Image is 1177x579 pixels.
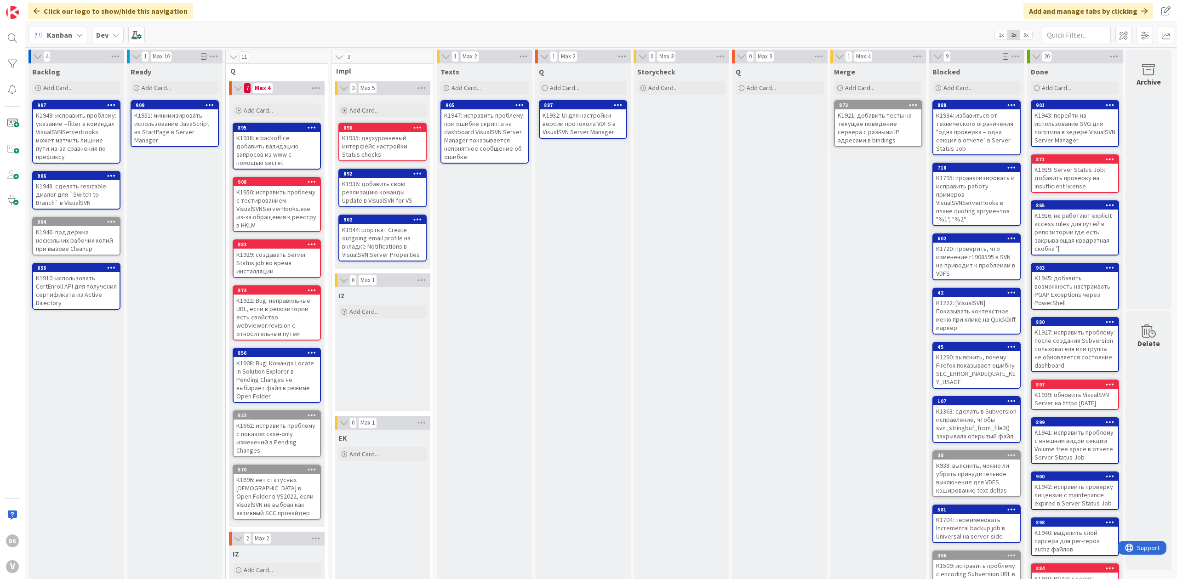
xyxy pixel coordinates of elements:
[1036,381,1118,388] div: 897
[1032,380,1118,409] div: 897K1939: обновить VisualSVN Server на httpd [DATE]
[747,84,776,92] span: Add Card...
[238,350,320,356] div: 856
[33,172,120,180] div: 906
[937,289,1020,296] div: 42
[1032,426,1118,463] div: K1941: исправить проблему с внешним видом секции Volume free space в отчете Server Status Job
[845,51,852,62] span: 1
[244,533,251,544] span: 2
[932,450,1021,497] a: 38K938: выяснить, можно ли убрать принудительное выключение для VDFS кэширование text deltas
[1036,319,1118,325] div: 880
[933,505,1020,542] div: 581K1704: переименовать Incremental backup job в Universal на server-side
[1032,101,1118,146] div: 901K1943: перейти на использование SVG для логотипа в хедере VisualSVN Server Manager
[540,101,626,138] div: 887K1932: UI для настройки версии протокола VDFS в VisualSVN Server Manager
[234,349,320,357] div: 856
[32,171,120,210] a: 906K1948: сделать resizable диалог для `Switch to Branch` в VisualSVN
[1036,519,1118,526] div: 898
[339,216,426,224] div: 902
[1031,100,1119,147] a: 901K1943: перейти на использование SVG для логотипа в хедере VisualSVN Server Manager
[233,285,321,341] a: 874K1922: Bug: неправильные URL, если в репозитории есть свойство webviewer:revision с относитель...
[234,240,320,249] div: 882
[441,109,528,163] div: K1947: исправить проблему: при ошибке скрипта на dashboard VisualSVN Server Manager показывается ...
[1042,51,1052,62] span: 20
[43,51,51,62] span: 4
[540,109,626,138] div: K1932: UI для настройки версии протокола VDFS в VisualSVN Server Manager
[1032,518,1118,527] div: 898
[234,124,320,169] div: 895K1938: в backoffice добавить валидацию запросов из www с помощью secret
[153,54,170,59] div: Max 10
[33,172,120,209] div: 906K1948: сделать resizable диалог для `Switch to Branch` в VisualSVN
[933,460,1020,496] div: K938: выяснить, можно ли убрать принудительное выключение для VDFS кэширование text deltas
[234,411,320,456] div: 522K1662: исправить проблему с показом case-only изменений в Pending Changes
[33,101,120,163] div: 907K1949: исправить проблему: указание --filter в командах VisualSVNServerHooks может матчить лиш...
[933,397,1020,442] div: 107K1363: сделать в Subversion исправление, чтобы svn_stringbuf_from_file2() закрывала открытый файл
[33,218,120,255] div: 904K1946: поддержка нескольких рабочих копий при вызове Cleanup
[440,100,529,164] a: 905K1947: исправить проблему: при ошибке скрипта на dashboard VisualSVN Server Manager показывает...
[255,86,271,91] div: Max 4
[1036,565,1118,572] div: 884
[238,466,320,473] div: 570
[37,219,120,225] div: 904
[441,101,528,163] div: 905K1947: исправить проблему: при ошибке скрипта на dashboard VisualSVN Server Manager показывает...
[234,474,320,519] div: K1696: нет статусных [DEMOGRAPHIC_DATA] в Open Folder в VS2022, если VisualSVN не выбран как акти...
[1137,338,1160,349] div: Delete
[933,234,1020,279] div: 602K1720: проверить, что изменение r1908595 в SVN не приводит к проблемам в VDFS
[339,224,426,261] div: K1944: шорткат Create outgoing email profile на вкладке Notifications в VisualSVN Server Properties
[1032,418,1118,426] div: 899
[131,101,218,146] div: 909K1951: минимизировать использование JavaScript на StartPage в Server Manager
[933,397,1020,405] div: 107
[234,186,320,231] div: K1950: исправить проблему с тестированием VisualSVNServerHooks.exe из-за обращения к реестру в HKLM
[339,170,426,178] div: 892
[544,102,626,108] div: 887
[932,100,1021,155] a: 888K1934: избавиться от технического ограничения "одна проверка – одна секция в отчете" в Server ...
[96,30,109,40] b: Dev
[339,170,426,206] div: 892K1936: добавить свою реализацию команды Update в VisualSVN for VS
[6,6,19,19] img: Visit kanbanzone.com
[32,100,120,164] a: 907K1949: исправить проблему: указание --filter в командах VisualSVNServerHooks может матчить лиш...
[37,173,120,179] div: 906
[932,288,1021,335] a: 42K1222: [VisualSVN] Показывать контекстное меню при клике на QuickDiff маркер
[234,178,320,231] div: 908K1950: исправить проблему с тестированием VisualSVNServerHooks.exe из-за обращения к реестру в...
[349,83,357,94] span: 3
[933,243,1020,279] div: K1720: проверить, что изменение r1908595 в SVN не приводит к проблемам в VDFS
[933,297,1020,334] div: K1222: [VisualSVN] Показывать контекстное меню при клике на QuickDiff маркер
[834,100,922,147] a: 873K1921: добавить тесты на текущее поведение сервера с разными IP адресами в bindings
[561,54,575,59] div: Max 2
[338,433,347,443] span: EK
[343,170,426,177] div: 892
[336,66,422,75] span: Impl
[1032,109,1118,146] div: K1943: перейти на использование SVG для логотипа в хедере VisualSVN Server Manager
[255,536,269,541] div: Max 2
[933,101,1020,109] div: 888
[1042,84,1071,92] span: Add Card...
[856,54,870,59] div: Max 4
[131,67,151,76] span: Ready
[1032,272,1118,309] div: K1945: добавить возможность настраивать PGAP Exceptions через PowerShell
[1020,30,1032,40] span: 3x
[932,505,1021,543] a: 581K1704: переименовать Incremental backup job в Universal на server-side
[933,164,1020,172] div: 718
[338,169,427,207] a: 892K1936: добавить свою реализацию команды Update в VisualSVN for VS
[33,109,120,163] div: K1949: исправить проблему: указание --filter в командах VisualSVNServerHooks может матчить лишние...
[233,410,321,457] a: 522K1662: исправить проблему с показом case-only изменений в Pending Changes
[943,84,973,92] span: Add Card...
[451,51,459,62] span: 1
[19,1,42,12] span: Support
[33,226,120,255] div: K1946: поддержка нескольких рабочих копий при вызове Cleanup
[1032,164,1118,192] div: K1919: Server Status Job: добавить проверку на insufficient license
[539,67,544,76] span: Q
[1031,380,1119,410] a: 897K1939: обновить VisualSVN Server на httpd [DATE]
[234,132,320,169] div: K1938: в backoffice добавить валидацию запросов из www с помощью secret
[659,54,674,59] div: Max 3
[142,51,149,62] span: 1
[441,101,528,109] div: 905
[234,349,320,402] div: 856K1908: Bug: Команда Locate in Solution Explorer в Pending Changes не выбирает файл в режиме Op...
[349,450,379,458] span: Add Card...
[463,54,477,59] div: Max 2
[33,264,120,272] div: 858
[338,215,427,261] a: 902K1944: шорткат Create outgoing email profile на вкладке Notifications в VisualSVN Server Prope...
[736,67,741,76] span: Q
[339,124,426,132] div: 890
[1032,101,1118,109] div: 901
[933,289,1020,334] div: 42K1222: [VisualSVN] Показывать контекстное меню при клике на QuickDiff маркер
[835,101,921,146] div: 873K1921: добавить тесты на текущее поведение сервера с разными IP адресами в bindings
